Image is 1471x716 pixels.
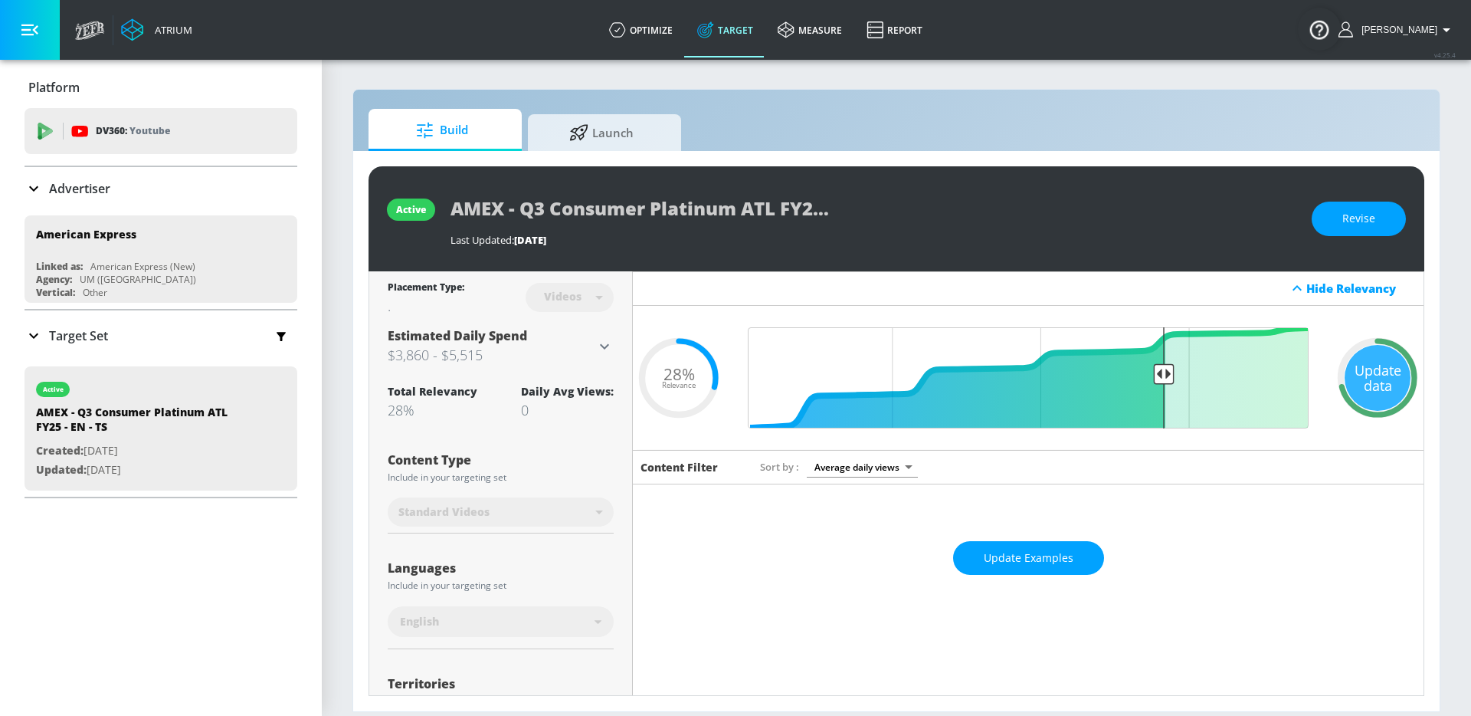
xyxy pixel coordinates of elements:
[521,401,614,419] div: 0
[80,273,196,286] div: UM ([GEOGRAPHIC_DATA])
[121,18,192,41] a: Atrium
[28,79,80,96] p: Platform
[388,562,614,574] div: Languages
[765,2,854,57] a: measure
[640,460,718,475] h6: Content Filter
[1434,51,1456,59] span: v 4.25.4
[1306,281,1415,296] div: Hide Relevancy
[388,327,527,344] span: Estimated Daily Spend
[597,2,685,57] a: optimize
[514,233,546,247] span: [DATE]
[49,180,110,197] p: Advertiser
[388,581,614,590] div: Include in your targeting set
[388,606,614,637] div: English
[953,541,1104,576] button: Update Examples
[740,327,1316,429] input: Final Threshold
[388,281,464,297] div: Placement Type:
[760,460,799,474] span: Sort by
[36,405,251,442] div: AMEX - Q3 Consumer Platinum ATL FY25 - EN - TS
[1342,209,1375,228] span: Revise
[25,215,297,303] div: American ExpressLinked as:American Express (New)Agency:UM ([GEOGRAPHIC_DATA])Vertical:Other
[450,233,1296,247] div: Last Updated:
[90,260,195,273] div: American Express (New)
[807,457,918,478] div: Average daily views
[662,382,696,389] span: Relevance
[388,344,595,366] h3: $3,860 - $5,515
[36,461,251,480] p: [DATE]
[388,384,477,399] div: Total Relevancy
[129,123,170,139] p: Youtube
[1338,21,1456,39] button: [PERSON_NAME]
[1355,25,1437,35] span: login as: anthony.rios@zefr.com
[384,112,500,149] span: Build
[36,442,251,461] p: [DATE]
[388,401,477,419] div: 28%
[83,286,107,299] div: Other
[388,327,614,366] div: Estimated Daily Spend$3,860 - $5,515
[543,114,660,151] span: Launch
[25,108,297,154] div: DV360: Youtube
[36,227,136,241] div: American Express
[854,2,935,57] a: Report
[398,504,490,520] span: Standard Videos
[25,66,297,109] div: Platform
[1312,202,1406,236] button: Revise
[49,327,108,344] p: Target Set
[25,310,297,361] div: Target Set
[25,366,297,491] div: activeAMEX - Q3 Consumer Platinum ATL FY25 - EN - TSCreated:[DATE]Updated:[DATE]
[36,286,75,299] div: Vertical:
[43,386,64,393] div: active
[396,203,426,216] div: active
[25,167,297,210] div: Advertiser
[96,123,170,140] p: DV360:
[536,290,589,303] div: Videos
[149,23,192,37] div: Atrium
[521,384,614,399] div: Daily Avg Views:
[633,271,1423,306] div: Hide Relevancy
[663,366,695,382] span: 28%
[685,2,765,57] a: Target
[984,549,1073,568] span: Update Examples
[1345,345,1410,411] div: Update data
[388,678,614,690] div: Territories
[388,454,614,466] div: Content Type
[400,614,439,629] span: English
[36,443,84,458] span: Created:
[36,273,72,286] div: Agency:
[36,462,87,477] span: Updated:
[388,473,614,482] div: Include in your targeting set
[1298,8,1341,51] button: Open Resource Center
[36,260,83,273] div: Linked as:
